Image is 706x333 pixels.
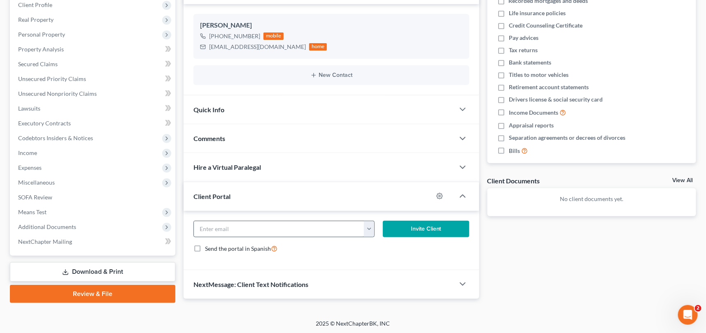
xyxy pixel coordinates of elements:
iframe: Intercom live chat [678,305,698,325]
div: mobile [263,32,284,40]
a: NextChapter Mailing [12,234,175,249]
div: [PHONE_NUMBER] [209,32,260,40]
span: Drivers license & social security card [509,95,603,104]
p: No client documents yet. [494,195,690,203]
div: [PERSON_NAME] [200,21,463,30]
span: Codebtors Insiders & Notices [18,134,93,141]
span: Unsecured Nonpriority Claims [18,90,97,97]
span: Real Property [18,16,54,23]
span: NextChapter Mailing [18,238,72,245]
a: Secured Claims [12,57,175,72]
span: Income [18,149,37,156]
a: Review & File [10,285,175,303]
a: Executory Contracts [12,116,175,131]
span: Unsecured Priority Claims [18,75,86,82]
a: View All [672,178,693,183]
span: Lawsuits [18,105,40,112]
a: Unsecured Nonpriority Claims [12,86,175,101]
span: Property Analysis [18,46,64,53]
span: 2 [695,305,701,312]
span: Bills [509,147,520,155]
a: SOFA Review [12,190,175,205]
span: Bank statements [509,58,551,67]
span: Personal Property [18,31,65,38]
div: Client Documents [487,176,540,185]
span: Appraisal reports [509,121,554,129]
a: Lawsuits [12,101,175,116]
span: Executory Contracts [18,120,71,127]
span: NextMessage: Client Text Notifications [193,280,308,288]
span: Means Test [18,208,47,215]
span: Additional Documents [18,223,76,230]
span: Quick Info [193,106,224,113]
a: Property Analysis [12,42,175,57]
div: home [309,43,327,51]
span: Tax returns [509,46,538,54]
span: Secured Claims [18,60,58,67]
span: Life insurance policies [509,9,566,17]
span: Expenses [18,164,42,171]
input: Enter email [194,221,364,237]
button: Invite Client [383,221,469,237]
span: Income Documents [509,109,558,117]
span: Hire a Virtual Paralegal [193,163,261,171]
span: Comments [193,134,225,142]
span: Separation agreements or decrees of divorces [509,134,625,142]
button: New Contact [200,72,463,79]
span: Client Portal [193,192,231,200]
span: Send the portal in Spanish [205,245,271,252]
a: Download & Print [10,262,175,282]
span: Retirement account statements [509,83,589,91]
span: Miscellaneous [18,179,55,186]
span: Titles to motor vehicles [509,71,569,79]
span: SOFA Review [18,194,52,201]
div: [EMAIL_ADDRESS][DOMAIN_NAME] [209,43,306,51]
span: Credit Counseling Certificate [509,21,583,30]
span: Client Profile [18,1,52,8]
span: Pay advices [509,34,538,42]
a: Unsecured Priority Claims [12,72,175,86]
